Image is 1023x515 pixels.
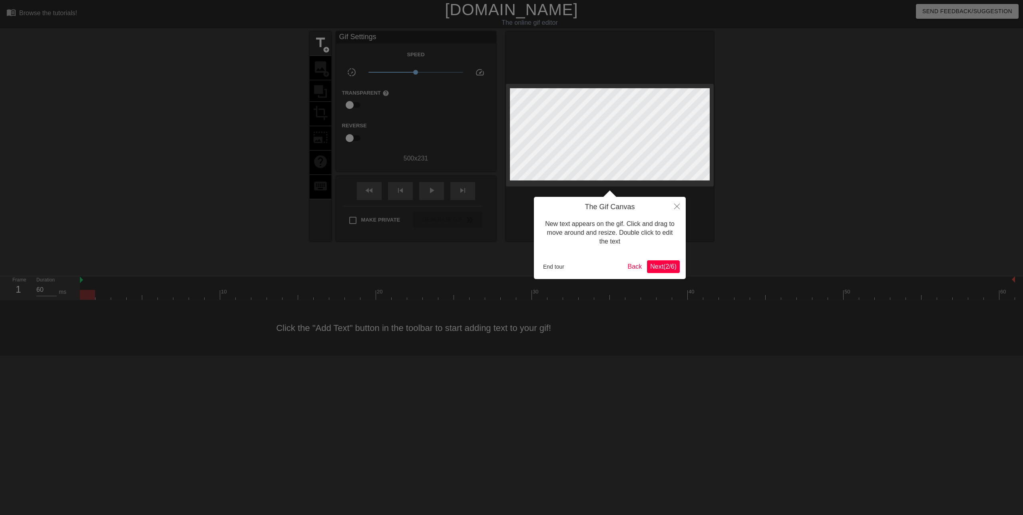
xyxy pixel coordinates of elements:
[668,197,686,215] button: Close
[540,203,680,212] h4: The Gif Canvas
[647,260,680,273] button: Next
[540,212,680,254] div: New text appears on the gif. Click and drag to move around and resize. Double click to edit the text
[540,261,567,273] button: End tour
[625,260,645,273] button: Back
[650,263,677,270] span: Next ( 2 / 6 )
